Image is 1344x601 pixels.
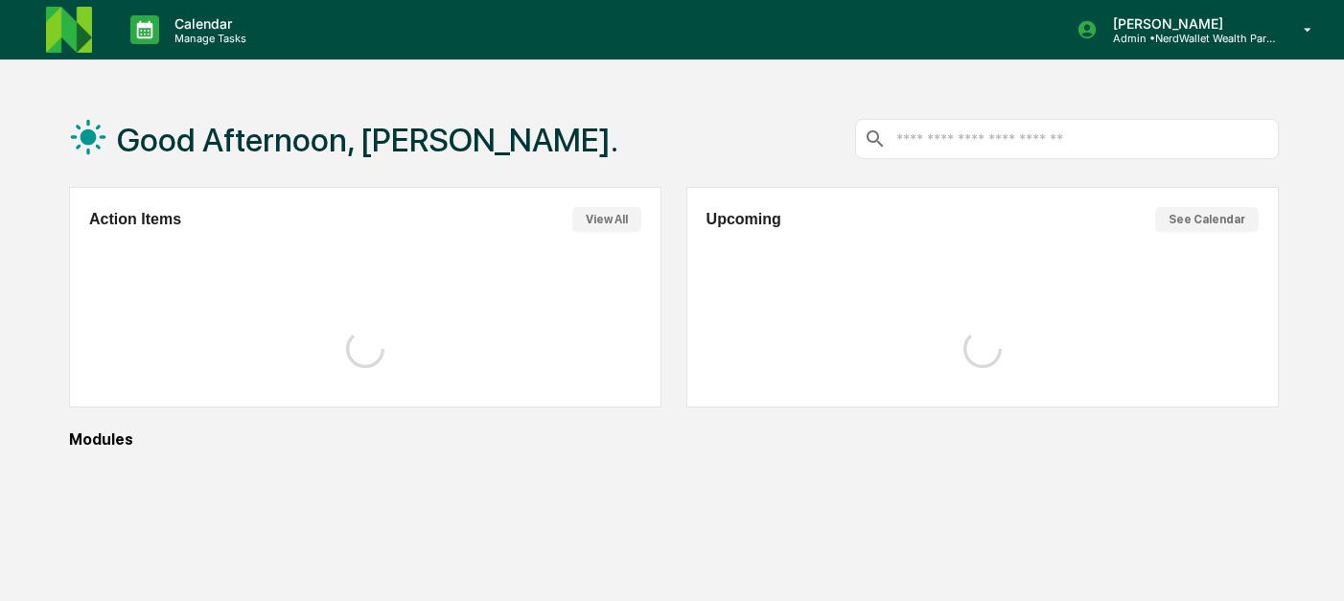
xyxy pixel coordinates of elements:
h2: Upcoming [707,211,781,228]
p: Admin • NerdWallet Wealth Partners [1098,32,1276,45]
div: Modules [69,430,1279,449]
p: Manage Tasks [159,32,256,45]
img: logo [46,7,92,53]
p: Calendar [159,15,256,32]
button: View All [572,207,641,232]
h1: Good Afternoon, [PERSON_NAME]. [117,121,618,159]
button: See Calendar [1155,207,1259,232]
h2: Action Items [89,211,181,228]
p: [PERSON_NAME] [1098,15,1276,32]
